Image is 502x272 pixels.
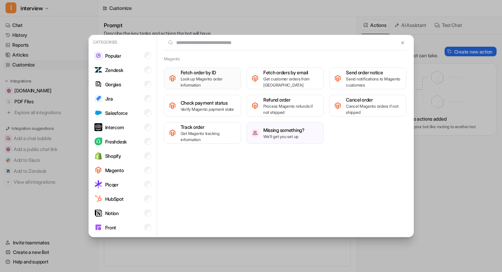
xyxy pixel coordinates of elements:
[346,69,402,76] h3: Send order notice
[247,67,324,89] button: Fetch orders by emailFetch orders by emailGet customer orders from [GEOGRAPHIC_DATA]
[346,96,402,103] h3: Cancel order
[181,131,237,143] p: Get Magento tracking information
[168,74,177,82] img: Fetch order by ID
[105,152,121,160] p: Shopify
[105,109,128,117] p: Salesforce
[181,106,234,112] p: Verify Magento payment state
[164,67,241,89] button: Fetch order by IDFetch order by IDLook up Magento order information
[105,81,121,88] p: Gorgias
[263,96,319,103] h3: Refund order
[105,224,116,231] p: Front
[247,122,324,144] button: /missing-somethingMissing something?We'll get you set up
[105,167,124,174] p: Magento
[105,195,124,202] p: HubSpot
[329,67,406,89] button: Send order noticeSend order noticeSend notifications to Magento customers
[168,129,177,137] img: Track order
[334,74,342,82] img: Send order notice
[105,181,118,188] p: Picqer
[181,123,237,131] h3: Track order
[164,56,180,62] h2: Magento
[251,129,259,137] img: /missing-something
[263,69,319,76] h3: Fetch orders by email
[181,69,237,76] h3: Fetch order by ID
[105,95,113,102] p: Jira
[346,76,402,88] p: Send notifications to Magento customers
[263,103,319,116] p: Process Magento refunds if not shipped
[164,122,241,144] button: Track orderTrack orderGet Magento tracking information
[92,38,154,47] p: Categories
[263,126,305,134] h3: Missing something?
[164,95,241,117] button: Check payment statusCheck payment statusVerify Magento payment state
[105,124,124,131] p: Intercom
[251,74,259,82] img: Fetch orders by email
[181,99,234,106] h3: Check payment status
[334,102,342,110] img: Cancel order
[168,102,177,110] img: Check payment status
[251,102,259,110] img: Refund order
[105,138,127,145] p: Freshdesk
[346,103,402,116] p: Cancel Magento orders if not shipped
[105,66,123,74] p: Zendesk
[105,210,119,217] p: Notion
[263,134,305,140] p: We'll get you set up
[329,95,406,117] button: Cancel orderCancel orderCancel Magento orders if not shipped
[105,52,121,59] p: Popular
[247,95,324,117] button: Refund orderRefund orderProcess Magento refunds if not shipped
[181,76,237,88] p: Look up Magento order information
[263,76,319,88] p: Get customer orders from [GEOGRAPHIC_DATA]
